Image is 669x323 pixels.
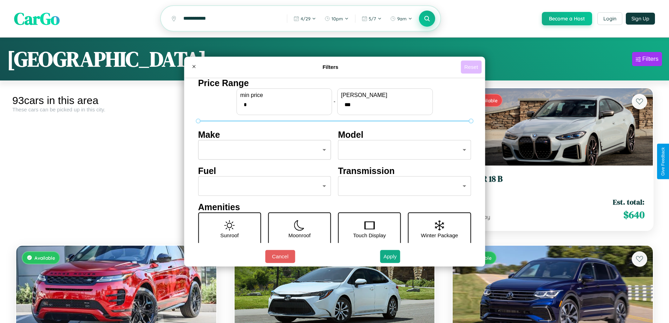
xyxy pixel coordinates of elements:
span: 10pm [332,16,343,21]
p: Moonroof [288,231,310,240]
label: min price [240,92,328,98]
div: Filters [642,56,658,63]
p: - [334,97,335,106]
div: Give Feedback [661,147,665,176]
button: 10pm [321,13,352,24]
button: Reset [461,60,481,73]
h3: BMW R 18 B [461,174,644,184]
span: 4 / 29 [301,16,310,21]
button: Become a Host [542,12,592,25]
div: These cars can be picked up in this city. [12,106,220,112]
button: Cancel [265,250,295,263]
button: 9am [387,13,416,24]
p: Touch Display [353,231,386,240]
h1: [GEOGRAPHIC_DATA] [7,45,206,73]
div: 93 cars in this area [12,95,220,106]
h4: Fuel [198,166,331,176]
button: Sign Up [626,13,655,25]
label: [PERSON_NAME] [341,92,429,98]
button: Login [597,12,622,25]
span: CarGo [14,7,60,30]
h4: Filters [200,64,461,70]
button: Apply [380,250,400,263]
h4: Price Range [198,78,471,88]
h4: Model [338,130,471,140]
span: $ 640 [623,208,644,222]
p: Sunroof [220,231,239,240]
span: Available [34,255,55,261]
button: 4/29 [290,13,320,24]
h4: Amenities [198,202,471,212]
h4: Transmission [338,166,471,176]
span: Est. total: [613,197,644,207]
p: Winter Package [421,231,458,240]
button: Filters [632,52,662,66]
button: 5/7 [358,13,385,24]
a: BMW R 18 B2019 [461,174,644,191]
h4: Make [198,130,331,140]
span: 5 / 7 [369,16,376,21]
span: 9am [397,16,407,21]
